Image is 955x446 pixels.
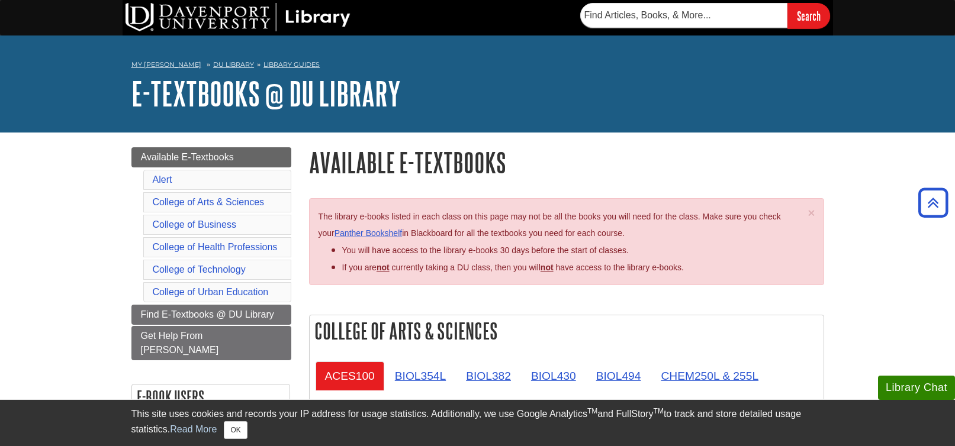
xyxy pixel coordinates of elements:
[131,75,401,112] a: E-Textbooks @ DU Library
[153,174,172,185] a: Alert
[377,263,390,272] strong: not
[787,3,830,28] input: Search
[153,242,278,252] a: College of Health Professions
[153,197,265,207] a: College of Arts & Sciences
[153,219,236,230] a: College of Business
[224,421,247,439] button: Close
[170,424,217,434] a: Read More
[131,407,824,439] div: This site uses cookies and records your IP address for usage statistics. Additionally, we use Goo...
[141,309,274,319] span: Find E-Textbooks @ DU Library
[390,390,464,419] a: COMM313
[316,390,390,419] a: COMM120
[608,390,674,419] a: DATA342
[131,60,201,70] a: My [PERSON_NAME]
[878,376,955,400] button: Library Chat
[587,407,597,415] sup: TM
[126,3,351,31] img: DU Library
[132,384,290,409] h2: E-book Users
[914,195,952,211] a: Back to Top
[744,390,810,419] a: DATA625
[316,361,384,390] a: ACES100
[131,57,824,76] nav: breadcrumb
[651,361,768,390] a: CHEM250L & 255L
[309,147,824,177] h1: Available E-Textbooks
[587,361,651,390] a: BIOL494
[654,407,664,415] sup: TM
[808,206,815,219] button: Close
[131,147,291,167] a: Available E-Textbooks
[456,361,520,390] a: BIOL382
[342,245,629,255] span: You will have access to the library e-books 30 days before the start of classes.
[808,206,815,219] span: ×
[141,331,219,355] span: Get Help From [PERSON_NAME]
[676,390,742,419] a: DATA432
[465,390,539,419] a: COMM385
[141,152,234,162] span: Available E-Textbooks
[335,228,402,238] a: Panther Bookshelf
[131,326,291,360] a: Get Help From [PERSON_NAME]
[342,263,684,272] span: If you are currently taking a DU class, then you will have access to the library e-books.
[541,263,554,272] u: not
[263,60,320,69] a: Library Guides
[541,390,607,419] a: DATA288
[319,212,781,238] span: The library e-books listed in each class on this page may not be all the books you will need for ...
[153,287,269,297] a: College of Urban Education
[580,3,830,28] form: Searches DU Library's articles, books, and more
[213,60,254,69] a: DU Library
[385,361,455,390] a: BIOL354L
[153,264,246,274] a: College of Technology
[522,361,586,390] a: BIOL430
[310,315,824,347] h2: College of Arts & Sciences
[580,3,787,28] input: Find Articles, Books, & More...
[131,305,291,325] a: Find E-Textbooks @ DU Library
